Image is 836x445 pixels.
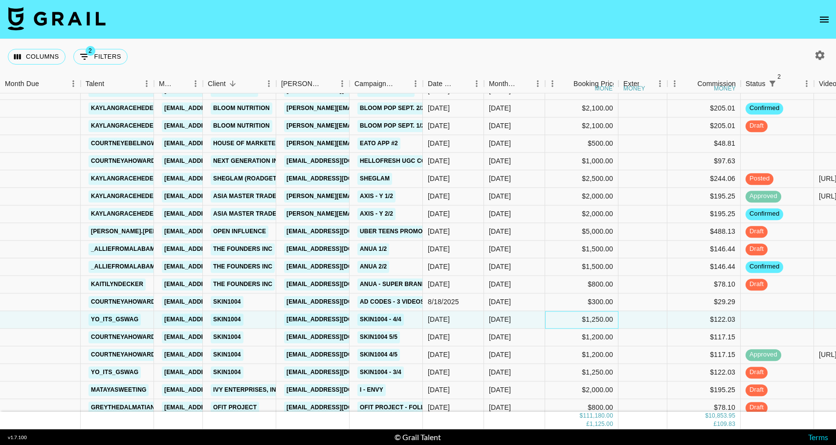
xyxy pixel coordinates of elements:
button: Select columns [8,49,66,65]
div: Client [208,74,226,93]
a: [EMAIL_ADDRESS][DOMAIN_NAME] [284,85,394,97]
a: Next Generation Influencers [211,155,317,167]
a: SKIN1004 [211,349,243,361]
a: kaylangracehedenskog [88,190,178,202]
a: AXIS - Y 2/2 [357,208,396,220]
a: Ofit Project [211,401,259,414]
div: Sep '25 [489,333,511,342]
a: courtneyahoward [88,85,158,97]
div: $2,000.00 [545,205,618,223]
div: Campaign (Type) [354,74,395,93]
a: Ofit Project - Follow Me 2/2 [357,401,458,414]
a: AXIS - Y 1/2 [357,190,396,202]
div: 7/30/2025 [428,385,450,395]
div: 8/5/2025 [428,192,450,201]
div: money [595,86,617,91]
a: [EMAIL_ADDRESS][DOMAIN_NAME] [284,296,394,308]
div: $2,500.00 [545,170,618,188]
div: $1,500.00 [545,258,618,276]
div: $ [705,412,708,421]
div: 109.83 [717,421,735,429]
a: Ivy Enterprises, Inc. [211,384,285,396]
a: [EMAIL_ADDRESS][DOMAIN_NAME] [162,120,271,132]
span: approved [746,192,781,201]
a: kaitilyndecker [88,278,146,290]
div: $2,000.00 [545,381,618,399]
div: $29.29 [667,293,741,311]
a: HelloFresh UGC Collab [357,155,444,167]
a: kaylangracehedenskog [88,120,178,132]
button: Sort [321,77,335,90]
div: Sep '25 [489,174,511,184]
a: [EMAIL_ADDRESS][DOMAIN_NAME] [162,349,271,361]
a: greythedalmatian [88,401,157,414]
div: 7/24/2025 [428,333,450,342]
div: Status [746,74,766,93]
div: $244.06 [667,170,741,188]
a: [EMAIL_ADDRESS][DOMAIN_NAME] [284,366,394,378]
span: draft [746,280,768,289]
div: 2 active filters [766,77,779,90]
div: Date Created [423,74,484,93]
a: [EMAIL_ADDRESS][DOMAIN_NAME] [284,384,394,396]
a: SKIN1004 [211,331,243,343]
span: draft [746,403,768,413]
div: $1,200.00 [545,329,618,346]
div: Sep '25 [489,227,511,237]
a: Terms [808,432,828,442]
div: Sep '25 [489,245,511,254]
a: [EMAIL_ADDRESS][DOMAIN_NAME] [284,173,394,185]
a: Skin1004 5/5 [357,331,400,343]
div: $122.03 [667,364,741,381]
a: Asia Master Trade Co., Ltd. [211,208,308,220]
button: Menu [653,76,667,91]
a: [EMAIL_ADDRESS][DOMAIN_NAME] [162,190,271,202]
button: Menu [408,76,423,91]
div: Booker [276,74,350,93]
a: [EMAIL_ADDRESS][DOMAIN_NAME] [284,331,394,343]
div: $500.00 [545,135,618,153]
span: 2 [774,72,784,82]
a: [PERSON_NAME][EMAIL_ADDRESS][DOMAIN_NAME] [284,120,443,132]
a: Open Influence [211,225,268,238]
div: Status [741,74,814,93]
div: Commission [697,74,736,93]
a: [EMAIL_ADDRESS][DOMAIN_NAME] [162,331,271,343]
a: [EMAIL_ADDRESS][DOMAIN_NAME] [162,366,271,378]
a: [EMAIL_ADDRESS][DOMAIN_NAME] [162,296,271,308]
a: [EMAIL_ADDRESS][DOMAIN_NAME] [162,102,271,114]
div: 8/18/2025 [428,297,459,307]
span: draft [746,122,768,131]
div: $195.25 [667,205,741,223]
div: $195.25 [667,188,741,205]
div: 8/6/2025 [428,104,450,113]
a: [EMAIL_ADDRESS][DOMAIN_NAME] [284,225,394,238]
a: Uber Teens Promo [357,225,425,238]
div: 8/21/2025 [428,227,450,237]
div: Sep '25 [489,192,511,201]
div: Talent [81,74,154,93]
a: [PERSON_NAME][EMAIL_ADDRESS][DOMAIN_NAME] [284,208,443,220]
a: Sojos Eyewear [357,85,415,97]
div: $300.00 [545,293,618,311]
a: The Founders Inc [211,243,275,255]
div: money [623,86,645,91]
span: draft [746,368,768,378]
div: £ [586,421,590,429]
button: Menu [139,76,154,91]
div: $5,000.00 [545,223,618,241]
div: 8/14/2025 [428,262,450,272]
a: courtneyahoward [88,349,158,361]
div: money [714,86,736,91]
a: _alliefromalabama_ [88,261,165,273]
a: [EMAIL_ADDRESS][DOMAIN_NAME] [284,278,394,290]
a: [EMAIL_ADDRESS][DOMAIN_NAME] [284,349,394,361]
a: courtneyahoward [88,296,158,308]
div: Client [203,74,276,93]
div: Date Created [428,74,456,93]
button: Sort [39,77,53,90]
div: $2,000.00 [545,188,618,205]
div: Booking Price [573,74,616,93]
button: Sort [779,77,793,90]
button: Sort [456,77,469,90]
